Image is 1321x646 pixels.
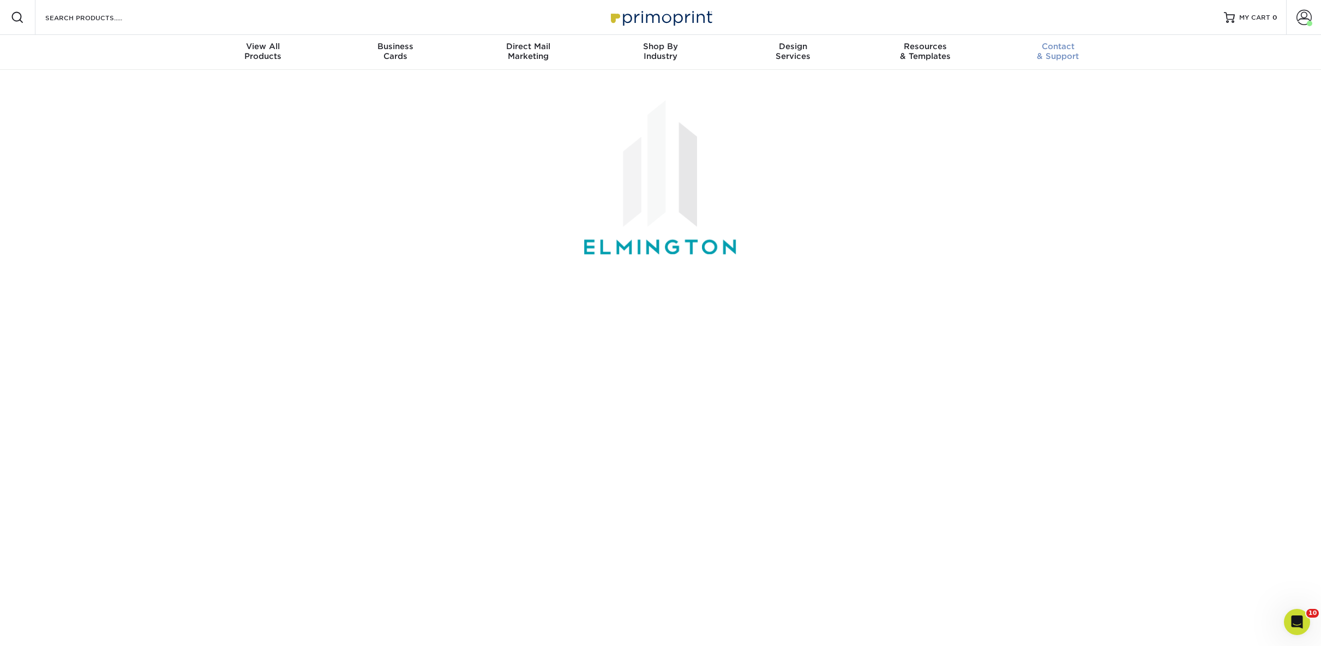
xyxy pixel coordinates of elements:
span: Resources [859,41,992,51]
div: Products [197,41,329,61]
div: & Templates [859,41,992,61]
div: Industry [595,41,727,61]
a: Shop ByIndustry [595,35,727,70]
span: Business [329,41,462,51]
a: View AllProducts [197,35,329,70]
span: 0 [1272,14,1277,21]
a: Contact& Support [992,35,1124,70]
div: Marketing [462,41,595,61]
input: SEARCH PRODUCTS..... [44,11,151,24]
a: Resources& Templates [859,35,992,70]
iframe: Intercom live chat [1284,609,1310,635]
div: & Support [992,41,1124,61]
span: Shop By [595,41,727,51]
span: MY CART [1239,13,1270,22]
a: BusinessCards [329,35,462,70]
span: Contact [992,41,1124,51]
img: ELMINGTON [579,96,742,263]
div: Cards [329,41,462,61]
a: DesignServices [726,35,859,70]
span: 10 [1306,609,1319,618]
span: View All [197,41,329,51]
span: Design [726,41,859,51]
a: Direct MailMarketing [462,35,595,70]
div: Services [726,41,859,61]
img: Primoprint [606,5,715,29]
span: Direct Mail [462,41,595,51]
